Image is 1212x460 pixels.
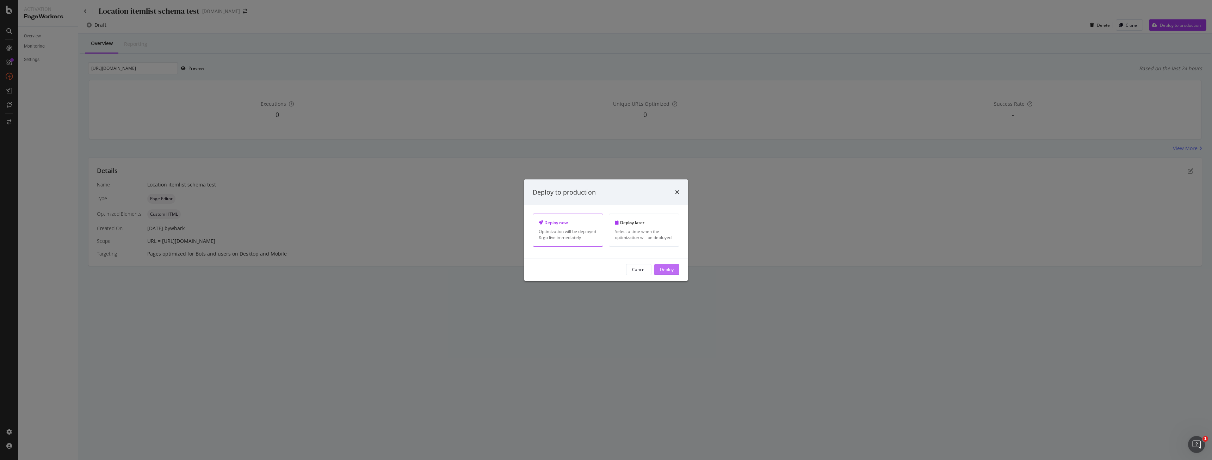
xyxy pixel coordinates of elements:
span: 1 [1202,436,1208,442]
div: Select a time when the optimization will be deployed [615,228,673,240]
div: Deploy now [539,220,597,226]
button: Cancel [626,264,651,275]
div: Deploy [660,266,674,272]
div: modal [524,179,688,281]
div: times [675,188,679,197]
iframe: Intercom live chat [1188,436,1205,453]
button: Deploy [654,264,679,275]
div: Deploy later [615,220,673,226]
div: Optimization will be deployed & go live immediately [539,228,597,240]
div: Cancel [632,266,645,272]
div: Deploy to production [533,188,596,197]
